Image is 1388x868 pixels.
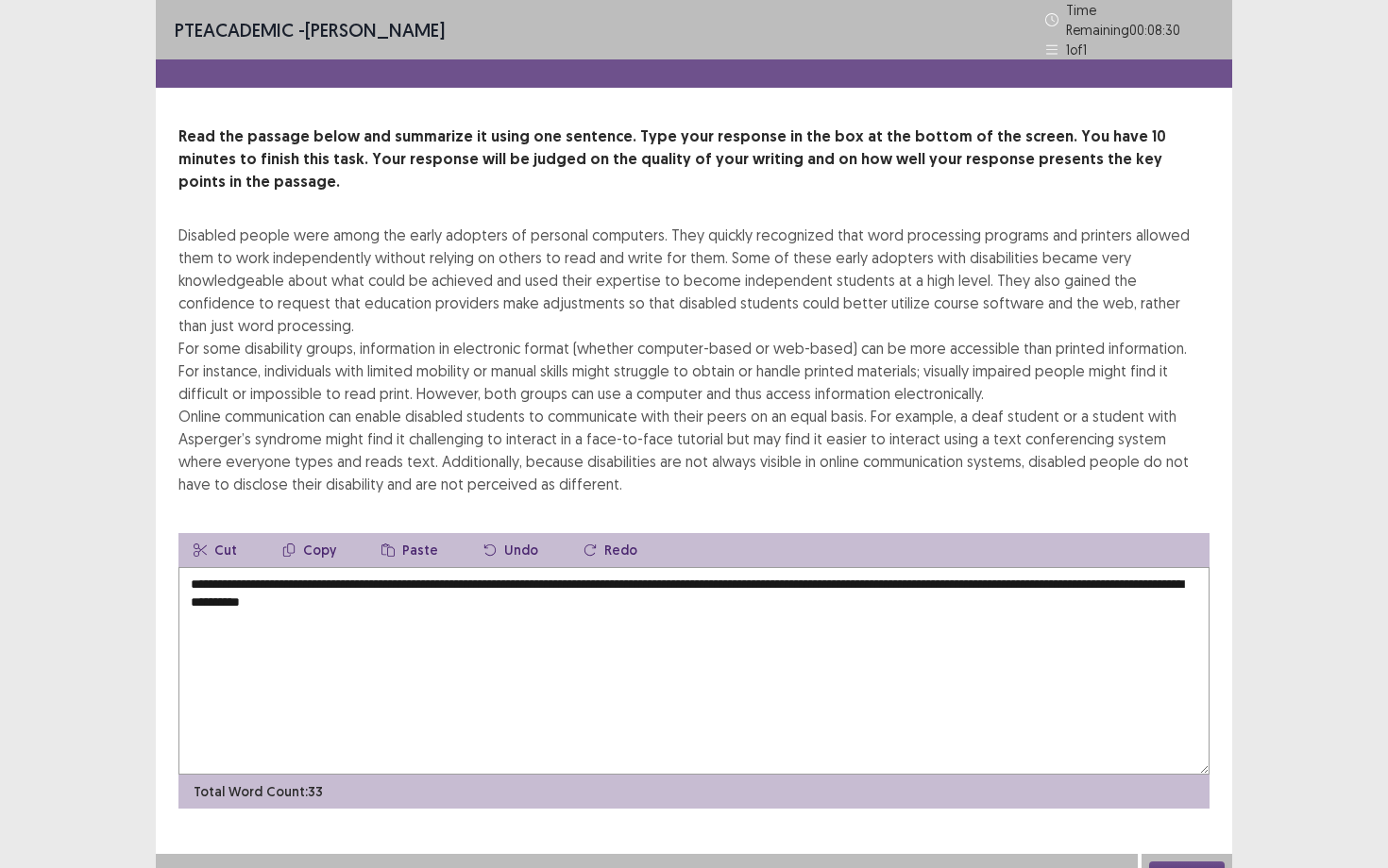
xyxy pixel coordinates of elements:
button: Paste [366,533,453,567]
button: Redo [568,533,652,567]
button: Cut [178,533,252,567]
button: Copy [267,533,351,567]
span: PTE academic [175,18,294,42]
p: Read the passage below and summarize it using one sentence. Type your response in the box at the ... [178,125,1210,193]
div: Disabled people were among the early adopters of personal computers. They quickly recognized that... [178,224,1210,495]
button: Undo [468,533,553,567]
p: - [PERSON_NAME] [175,16,445,44]
p: 1 of 1 [1066,40,1087,59]
p: Total Word Count: 33 [194,782,323,802]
